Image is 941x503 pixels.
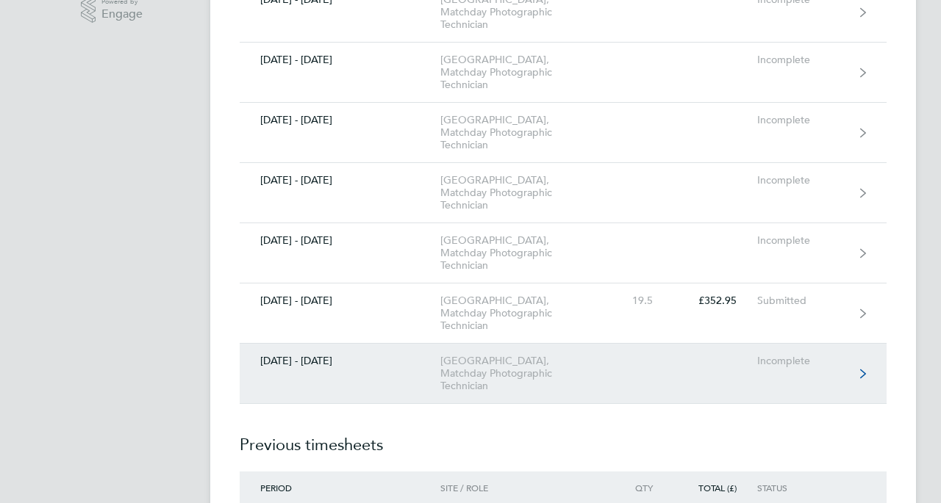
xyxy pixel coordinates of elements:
[240,43,887,103] a: [DATE] - [DATE][GEOGRAPHIC_DATA], Matchday Photographic TechnicianIncomplete
[440,234,609,272] div: [GEOGRAPHIC_DATA], Matchday Photographic Technician
[440,294,609,332] div: [GEOGRAPHIC_DATA], Matchday Photographic Technician
[240,283,887,344] a: [DATE] - [DATE][GEOGRAPHIC_DATA], Matchday Photographic Technician19.5£352.95Submitted
[757,114,848,126] div: Incomplete
[240,114,440,126] div: [DATE] - [DATE]
[440,114,609,151] div: [GEOGRAPHIC_DATA], Matchday Photographic Technician
[240,223,887,283] a: [DATE] - [DATE][GEOGRAPHIC_DATA], Matchday Photographic TechnicianIncomplete
[757,234,848,247] div: Incomplete
[440,54,609,91] div: [GEOGRAPHIC_DATA], Matchday Photographic Technician
[101,8,143,21] span: Engage
[440,174,609,211] div: [GEOGRAPHIC_DATA], Matchday Photographic Technician
[240,294,440,307] div: [DATE] - [DATE]
[240,404,887,471] h2: Previous timesheets
[240,234,440,247] div: [DATE] - [DATE]
[440,482,609,493] div: Site / Role
[260,482,292,493] span: Period
[240,174,440,187] div: [DATE] - [DATE]
[757,355,848,367] div: Incomplete
[609,482,673,493] div: Qty
[240,103,887,163] a: [DATE] - [DATE][GEOGRAPHIC_DATA], Matchday Photographic TechnicianIncomplete
[673,294,757,307] div: £352.95
[240,54,440,66] div: [DATE] - [DATE]
[240,163,887,223] a: [DATE] - [DATE][GEOGRAPHIC_DATA], Matchday Photographic TechnicianIncomplete
[240,355,440,367] div: [DATE] - [DATE]
[757,482,848,493] div: Status
[673,482,757,493] div: Total (£)
[757,294,848,307] div: Submitted
[440,355,609,392] div: [GEOGRAPHIC_DATA], Matchday Photographic Technician
[609,294,673,307] div: 19.5
[757,54,848,66] div: Incomplete
[240,344,887,404] a: [DATE] - [DATE][GEOGRAPHIC_DATA], Matchday Photographic TechnicianIncomplete
[757,174,848,187] div: Incomplete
